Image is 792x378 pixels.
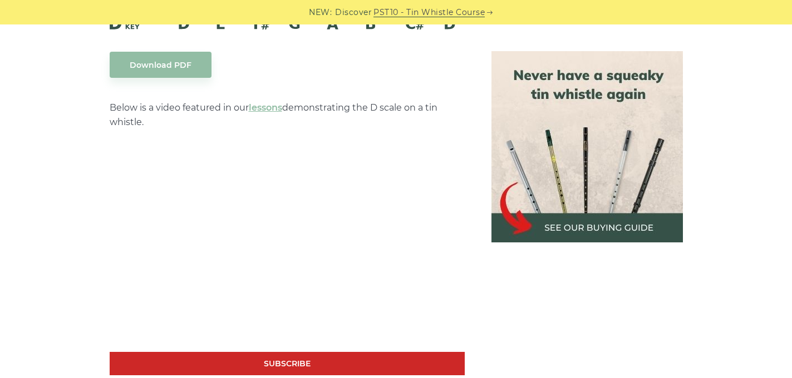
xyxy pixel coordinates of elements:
span: NEW: [309,6,332,19]
img: tin whistle buying guide [491,51,683,242]
span: Discover [335,6,372,19]
a: lessons [249,102,282,113]
iframe: Tin Whistle Tutorial for Beginners - Blowing Basics & D Scale Exercise [110,152,465,352]
a: Download PDF [110,52,211,78]
a: Subscribe [110,352,465,376]
a: PST10 - Tin Whistle Course [373,6,485,19]
p: Below is a video featured in our demonstrating the D scale on a tin whistle. [110,101,465,130]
